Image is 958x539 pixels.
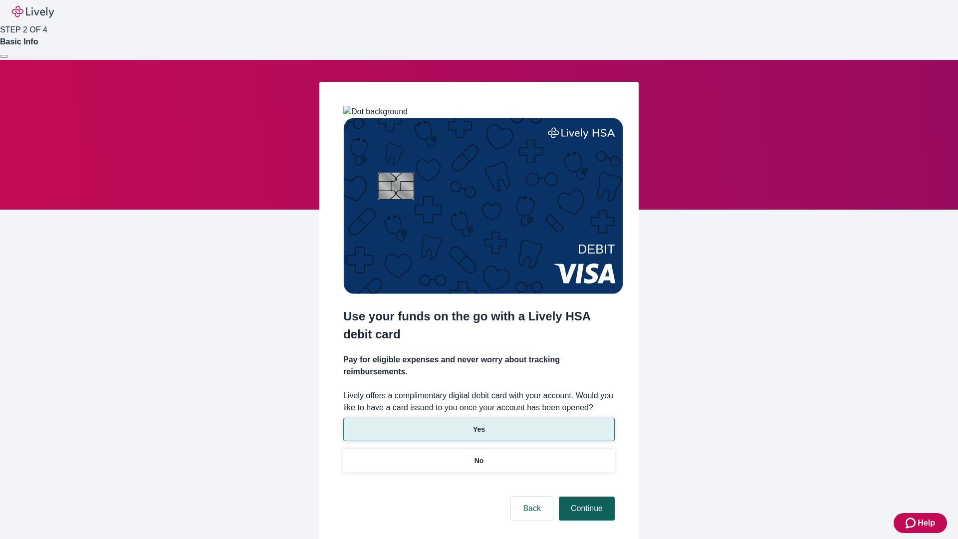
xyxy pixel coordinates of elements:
[343,418,615,441] button: Yes
[12,6,54,18] img: Lively
[343,390,615,414] label: Lively offers a complimentary digital debit card with your account. Would you like to have a card...
[918,517,935,529] span: Help
[343,354,615,378] h4: Pay for eligible expenses and never worry about tracking reimbursements.
[343,106,408,118] img: Dot background
[906,517,918,529] svg: Zendesk support icon
[511,497,553,521] button: Back
[473,424,485,435] p: Yes
[343,118,623,294] img: Debit card
[894,513,947,533] button: Zendesk support iconHelp
[559,497,615,521] button: Continue
[343,307,615,343] h2: Use your funds on the go with a Lively HSA debit card
[343,449,615,473] button: No
[475,456,484,466] p: No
